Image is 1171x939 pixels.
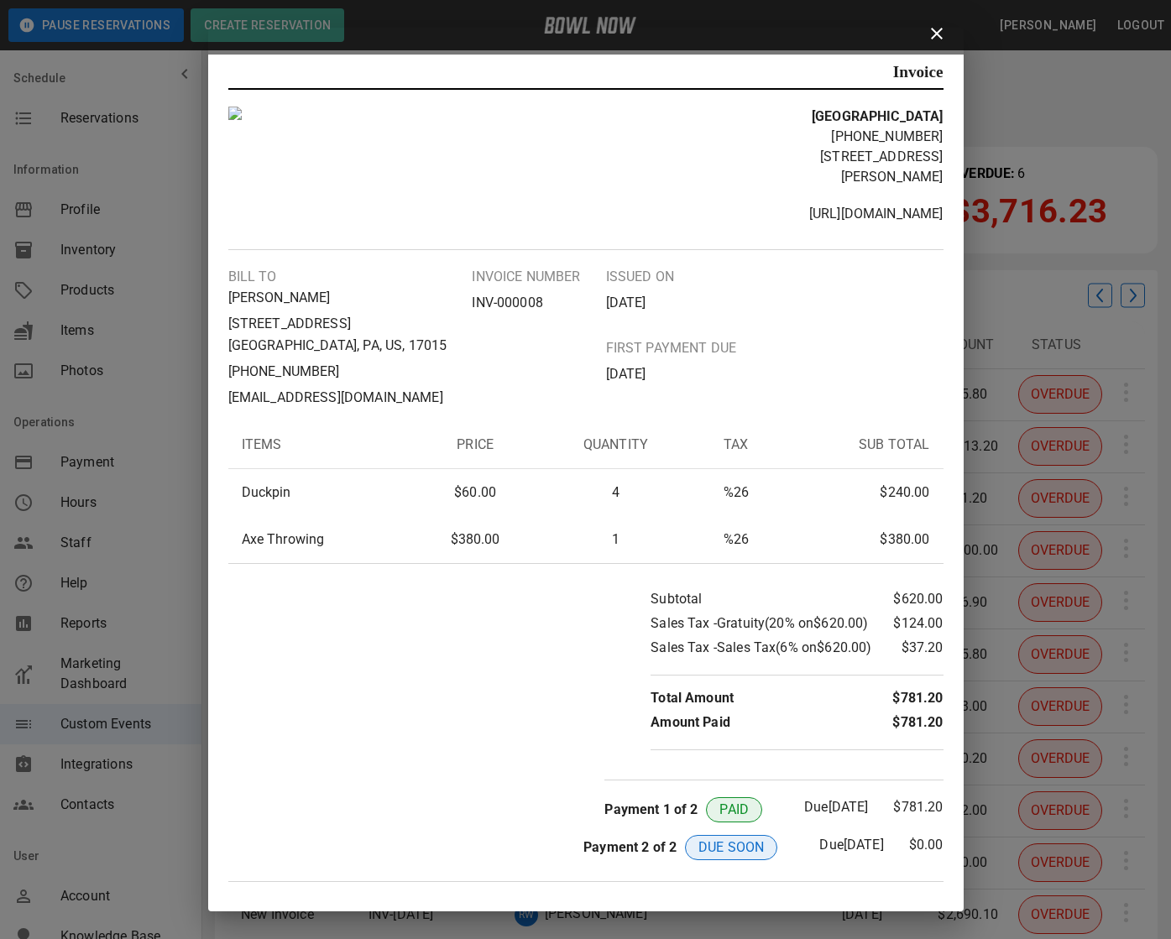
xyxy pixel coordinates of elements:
[606,293,737,313] p: [DATE]
[228,388,447,408] p: [EMAIL_ADDRESS][DOMAIN_NAME]
[893,589,943,609] p: $620.00
[604,797,762,822] p: Payment 1 of 2
[793,435,929,455] p: Sub Total
[228,267,447,287] p: Bill to
[228,421,944,563] table: sticky table
[812,107,944,127] p: [GEOGRAPHIC_DATA]
[819,835,883,860] p: Due [DATE]
[228,288,447,308] p: [PERSON_NAME]
[909,835,944,860] p: $0.00
[804,797,868,822] p: Due [DATE]
[228,107,242,190] img: 5d1bb590-3e25-4acf-8e3c-de35309e366c.gif
[228,63,944,90] div: Invoice
[902,638,944,658] p: $37.20
[831,127,943,147] p: [PHONE_NUMBER]
[809,204,944,224] p: [URL][DOMAIN_NAME]
[552,483,678,503] p: 4
[606,267,737,287] p: ISSUED ON
[892,688,943,708] p: $781.20
[893,613,943,634] p: $124.00
[552,529,678,550] p: 1
[651,688,734,708] p: Total Amount
[472,267,580,287] p: Invoice Number
[583,835,777,860] p: Payment 2 of 2
[242,483,399,503] p: Duckpin
[228,362,447,382] p: [PHONE_NUMBER]
[228,314,447,334] p: [STREET_ADDRESS]
[472,293,580,313] p: INV- 000008
[651,712,730,733] p: Amount Paid
[651,613,868,634] p: Sales Tax - Gratuity ( 20 % on $620.00 )
[893,797,943,822] p: $781.20
[818,147,944,187] p: [STREET_ADDRESS][PERSON_NAME]
[706,483,766,503] p: % 26
[793,529,929,550] p: $380.00
[651,638,871,658] p: Sales Tax - Sales Tax ( 6 % on $620.00 )
[706,435,766,455] p: Tax
[685,835,777,860] p: DUE SOON
[606,364,737,384] p: [DATE]
[892,712,943,733] p: $781.20
[242,529,399,550] p: Axe Throwing
[425,435,525,455] p: Price
[606,338,737,358] p: First payment Due
[552,435,678,455] p: Quantity
[228,336,447,356] p: [GEOGRAPHIC_DATA] , PA , US , 17015
[651,589,702,609] p: Subtotal
[425,483,525,503] p: $60.00
[793,483,929,503] p: $240.00
[242,435,399,455] p: Items
[706,797,762,822] p: PAID
[425,529,525,550] p: $380.00
[706,529,766,550] p: % 26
